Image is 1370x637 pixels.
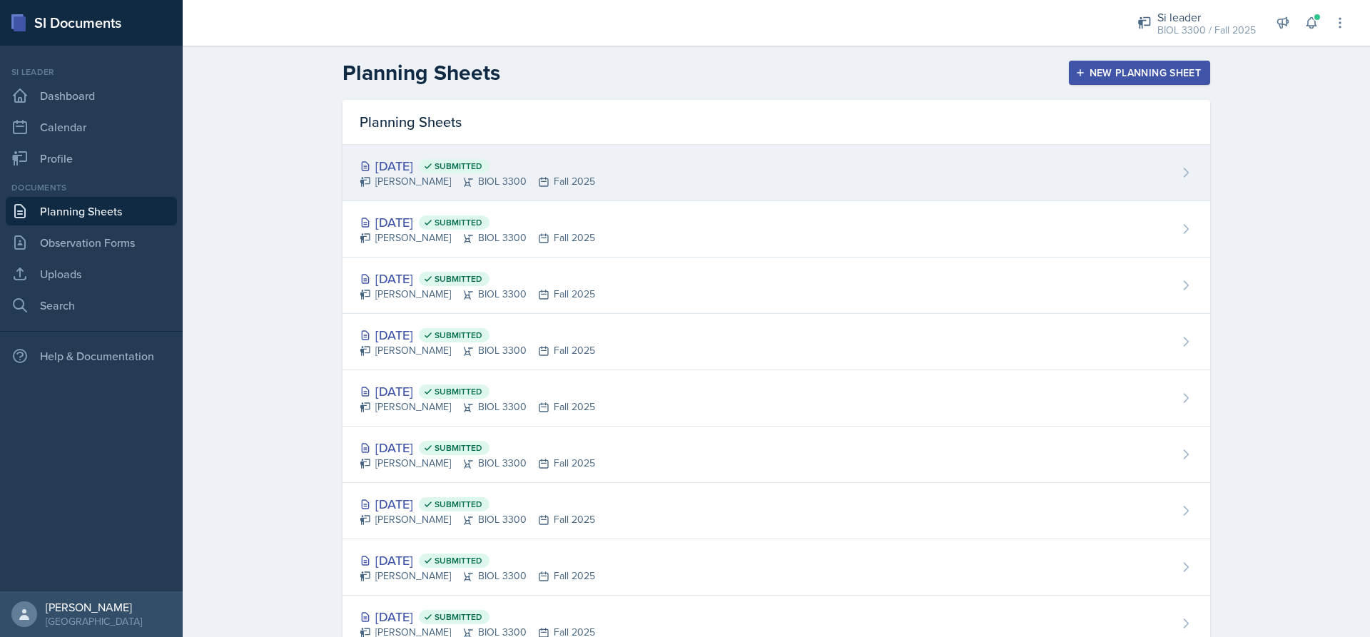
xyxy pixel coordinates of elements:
[342,258,1210,314] a: [DATE] Submitted [PERSON_NAME]BIOL 3300Fall 2025
[435,160,482,172] span: Submitted
[6,181,177,194] div: Documents
[342,539,1210,596] a: [DATE] Submitted [PERSON_NAME]BIOL 3300Fall 2025
[342,427,1210,483] a: [DATE] Submitted [PERSON_NAME]BIOL 3300Fall 2025
[6,291,177,320] a: Search
[6,81,177,110] a: Dashboard
[360,607,595,626] div: [DATE]
[435,273,482,285] span: Submitted
[360,512,595,527] div: [PERSON_NAME] BIOL 3300 Fall 2025
[360,551,595,570] div: [DATE]
[360,399,595,414] div: [PERSON_NAME] BIOL 3300 Fall 2025
[435,330,482,341] span: Submitted
[360,382,595,401] div: [DATE]
[435,386,482,397] span: Submitted
[6,260,177,288] a: Uploads
[1157,23,1256,38] div: BIOL 3300 / Fall 2025
[1078,67,1201,78] div: New Planning Sheet
[6,66,177,78] div: Si leader
[6,228,177,257] a: Observation Forms
[435,217,482,228] span: Submitted
[360,269,595,288] div: [DATE]
[360,213,595,232] div: [DATE]
[435,499,482,510] span: Submitted
[6,144,177,173] a: Profile
[46,614,142,628] div: [GEOGRAPHIC_DATA]
[360,174,595,189] div: [PERSON_NAME] BIOL 3300 Fall 2025
[342,201,1210,258] a: [DATE] Submitted [PERSON_NAME]BIOL 3300Fall 2025
[342,60,500,86] h2: Planning Sheets
[360,456,595,471] div: [PERSON_NAME] BIOL 3300 Fall 2025
[360,569,595,584] div: [PERSON_NAME] BIOL 3300 Fall 2025
[6,197,177,225] a: Planning Sheets
[342,145,1210,201] a: [DATE] Submitted [PERSON_NAME]BIOL 3300Fall 2025
[360,156,595,175] div: [DATE]
[435,611,482,623] span: Submitted
[360,494,595,514] div: [DATE]
[342,370,1210,427] a: [DATE] Submitted [PERSON_NAME]BIOL 3300Fall 2025
[360,230,595,245] div: [PERSON_NAME] BIOL 3300 Fall 2025
[435,555,482,566] span: Submitted
[435,442,482,454] span: Submitted
[360,438,595,457] div: [DATE]
[6,342,177,370] div: Help & Documentation
[46,600,142,614] div: [PERSON_NAME]
[342,483,1210,539] a: [DATE] Submitted [PERSON_NAME]BIOL 3300Fall 2025
[1157,9,1256,26] div: Si leader
[6,113,177,141] a: Calendar
[360,325,595,345] div: [DATE]
[342,100,1210,145] div: Planning Sheets
[360,343,595,358] div: [PERSON_NAME] BIOL 3300 Fall 2025
[360,287,595,302] div: [PERSON_NAME] BIOL 3300 Fall 2025
[1069,61,1210,85] button: New Planning Sheet
[342,314,1210,370] a: [DATE] Submitted [PERSON_NAME]BIOL 3300Fall 2025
